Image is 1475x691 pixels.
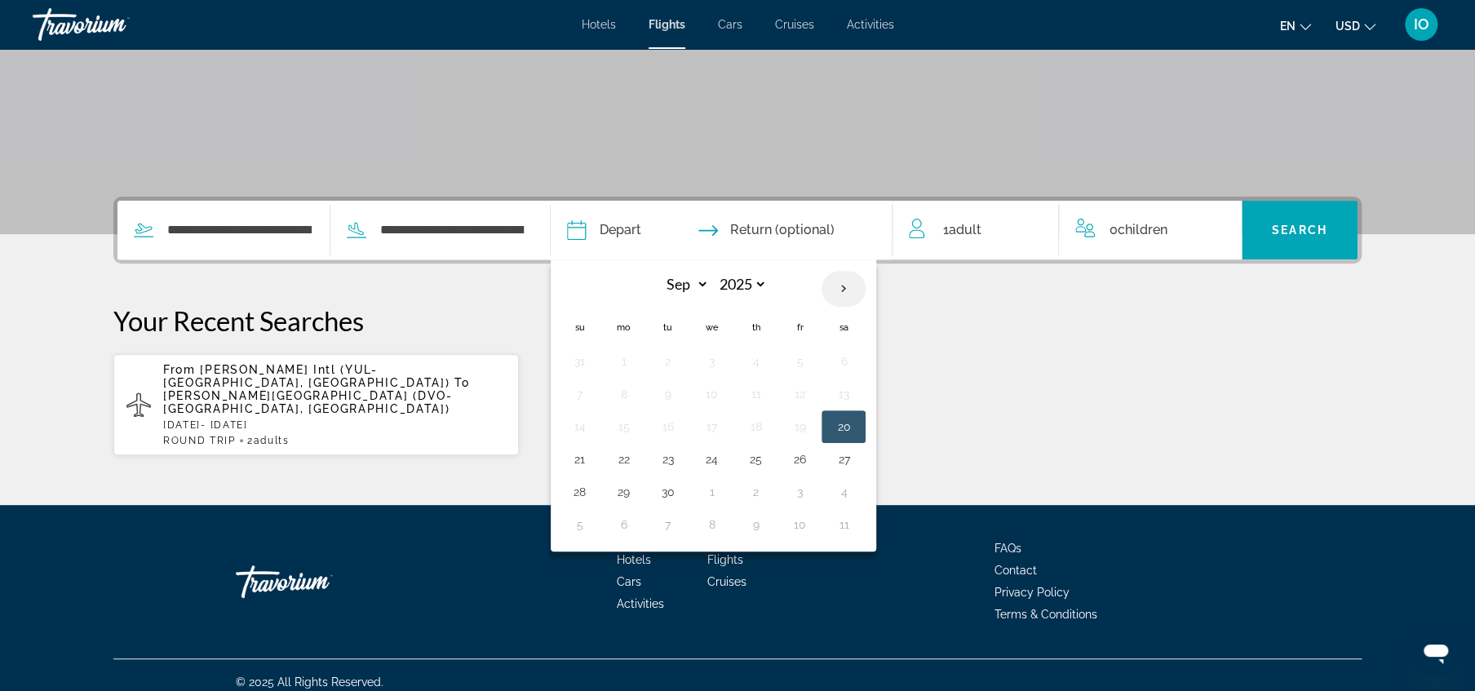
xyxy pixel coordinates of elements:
[831,383,857,405] button: Day 13
[786,350,813,373] button: Day 5
[566,513,592,536] button: Day 5
[1414,16,1429,33] span: IO
[1335,14,1375,38] button: Change currency
[949,222,981,237] span: Adult
[610,350,636,373] button: Day 1
[1280,14,1311,38] button: Change language
[707,575,746,588] a: Cruises
[847,18,894,31] a: Activities
[1335,20,1360,33] span: USD
[610,448,636,471] button: Day 22
[649,18,685,31] a: Flights
[117,201,1358,259] div: Search widget
[698,415,724,438] button: Day 17
[822,270,866,308] button: Next month
[943,219,981,241] span: 1
[566,448,592,471] button: Day 21
[742,415,769,438] button: Day 18
[617,597,664,610] a: Activities
[566,415,592,438] button: Day 14
[163,435,236,446] span: ROUND TRIP
[786,415,813,438] button: Day 19
[1400,7,1442,42] button: User Menu
[654,448,680,471] button: Day 23
[610,513,636,536] button: Day 6
[1280,20,1296,33] span: en
[610,481,636,503] button: Day 29
[113,304,1362,337] p: Your Recent Searches
[698,350,724,373] button: Day 3
[831,481,857,503] button: Day 4
[893,201,1242,259] button: Travelers: 1 adult, 0 children
[1242,201,1358,259] button: Search
[831,448,857,471] button: Day 27
[994,586,1070,599] a: Privacy Policy
[994,542,1021,555] a: FAQs
[247,435,290,446] span: 2
[698,383,724,405] button: Day 10
[654,513,680,536] button: Day 7
[113,353,519,456] button: From [PERSON_NAME] Intl (YUL-[GEOGRAPHIC_DATA], [GEOGRAPHIC_DATA]) To [PERSON_NAME][GEOGRAPHIC_DA...
[742,513,769,536] button: Day 9
[786,448,813,471] button: Day 26
[454,376,469,389] span: To
[656,270,709,299] select: Select month
[610,383,636,405] button: Day 8
[831,415,857,438] button: Day 20
[698,513,724,536] button: Day 8
[617,553,651,566] a: Hotels
[163,389,452,415] span: [PERSON_NAME][GEOGRAPHIC_DATA] (DVO-[GEOGRAPHIC_DATA], [GEOGRAPHIC_DATA])
[742,383,769,405] button: Day 11
[786,513,813,536] button: Day 10
[1272,224,1327,237] span: Search
[567,201,640,259] button: Depart date
[831,513,857,536] button: Day 11
[582,18,616,31] a: Hotels
[654,481,680,503] button: Day 30
[33,3,196,46] a: Travorium
[610,415,636,438] button: Day 15
[707,553,743,566] a: Flights
[654,350,680,373] button: Day 2
[698,448,724,471] button: Day 24
[1118,222,1167,237] span: Children
[1110,219,1167,241] span: 0
[236,675,383,689] span: © 2025 All Rights Reserved.
[1410,626,1462,678] iframe: Button to launch messaging window
[254,435,290,446] span: Adults
[566,481,592,503] button: Day 28
[775,18,814,31] a: Cruises
[831,350,857,373] button: Day 6
[742,481,769,503] button: Day 2
[654,415,680,438] button: Day 16
[236,557,399,606] a: Travorium
[654,383,680,405] button: Day 9
[566,383,592,405] button: Day 7
[730,219,835,241] span: Return (optional)
[163,363,196,376] span: From
[714,270,767,299] select: Select year
[786,481,813,503] button: Day 3
[617,575,641,588] a: Cars
[994,564,1037,577] a: Contact
[163,419,506,431] p: [DATE] - [DATE]
[742,448,769,471] button: Day 25
[718,18,742,31] a: Cars
[163,363,450,389] span: [PERSON_NAME] Intl (YUL-[GEOGRAPHIC_DATA], [GEOGRAPHIC_DATA])
[698,481,724,503] button: Day 1
[994,608,1097,621] a: Terms & Conditions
